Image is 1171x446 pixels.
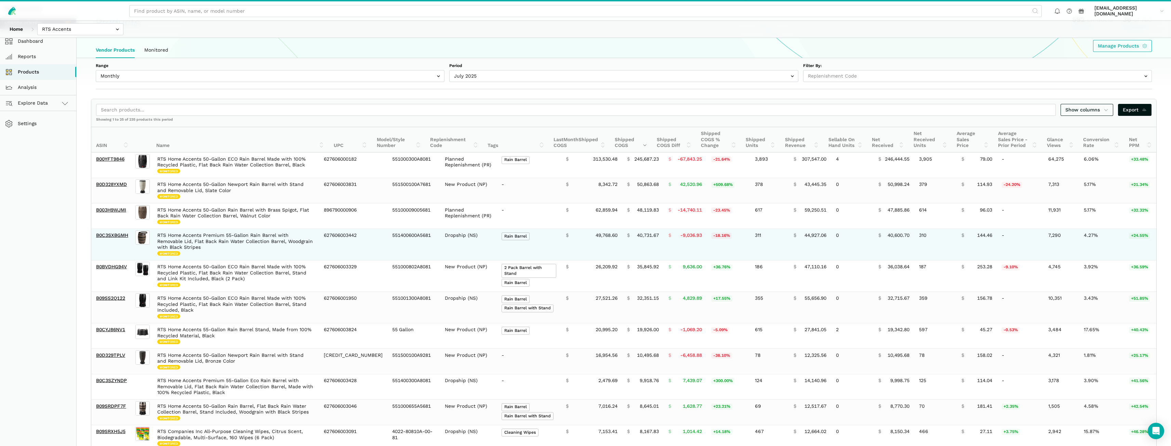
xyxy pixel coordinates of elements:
td: 0 [831,260,873,292]
span: Explore Data [7,99,48,107]
a: Vendor Products [91,42,139,58]
td: 3,484 [1043,323,1079,349]
span: 8,342.72 [598,181,617,188]
span: -21.64% [711,157,732,163]
span: 27,841.05 [804,327,826,333]
th: Name: activate to sort column ascending [151,127,329,152]
span: 246,444.55 [885,156,909,162]
td: 4 [831,152,873,178]
input: Replenishment Code [803,70,1152,82]
td: 0 [831,178,873,203]
span: 7,439.07 [683,378,702,384]
span: -38.10% [711,353,732,359]
span: $ [878,295,881,301]
span: -0.53% [1002,327,1020,333]
td: 2 [831,323,873,349]
th: Shipped Units: activate to sort column ascending [741,127,780,152]
span: $ [566,232,569,239]
td: - [997,292,1043,323]
span: 47,885.86 [888,207,909,213]
a: [EMAIL_ADDRESS][DOMAIN_NAME] [1092,4,1166,18]
label: Period [449,63,798,69]
img: RTS Home Accents 50-Gallon Newport Rain Barrel with Stand and Removable Lid, Slate Color [135,179,150,194]
input: July 2025 [449,70,798,82]
th: Tags: activate to sort column ascending [483,127,549,152]
td: 17.65% [1079,323,1124,349]
a: Monitored [139,42,173,58]
img: RTS Home Accents 50-Gallon Rain Barrel, Flat Back Rain Water Collection Barrel, Stand Included, W... [135,401,150,416]
input: Search products... [96,104,1056,116]
div: Open Intercom Messenger [1148,423,1164,439]
span: $ [627,327,630,333]
span: $ [794,156,796,162]
span: 2 Pack Barrel with Stand [502,264,556,278]
td: 551400300A8081 [387,374,440,400]
span: 27,521.26 [596,295,617,301]
td: 311 [750,229,789,260]
span: $ [668,378,671,384]
span: 43,445.35 [804,181,826,188]
span: $ [961,207,964,213]
span: 16,954.56 [596,352,617,359]
span: $ [961,264,964,270]
td: 10,351 [1043,292,1079,323]
span: $ [794,378,796,384]
td: - [997,349,1043,374]
span: $ [878,156,881,162]
td: 4.27% [1079,229,1124,260]
td: 551500100A9281 [387,349,440,374]
span: $ [961,295,964,301]
span: +32.32% [1129,207,1150,214]
th: Average Sales Price - Prior Period: activate to sort column ascending [993,127,1042,152]
span: $ [627,264,630,270]
span: 47,110.16 [804,264,826,270]
td: 617 [750,203,789,229]
td: 551000300A8081 [387,152,440,178]
span: [EMAIL_ADDRESS][DOMAIN_NAME] [1094,5,1158,17]
span: $ [566,264,569,270]
td: 627606003824 [319,323,387,349]
td: 11,931 [1043,203,1079,229]
td: 615 [750,323,789,349]
th: Average Sales Price: activate to sort column ascending [952,127,993,152]
a: Home [5,23,28,35]
td: Dropship (NS) [440,374,496,400]
span: $ [668,264,671,270]
span: $ [668,181,671,188]
span: 32,351.15 [637,295,659,301]
td: 55100009005681 [387,203,440,229]
td: 0 [831,292,873,323]
td: 1.81% [1079,349,1124,374]
span: 307,547.00 [802,156,826,162]
span: $ [566,156,569,162]
td: 379 [914,178,957,203]
td: 3.92% [1079,260,1124,292]
td: RTS Home Accents 50-Gallon Rain Barrel, Flat Back Rain Water Collection Barrel, Stand Included, W... [152,400,319,425]
td: 4,745 [1043,260,1079,292]
td: 551001300A8081 [387,292,440,323]
label: Filter By: [803,63,1152,69]
span: $ [566,207,569,213]
span: $ [878,378,881,384]
span: $ [878,327,881,333]
a: B09SRXH5J5 [96,429,125,434]
a: Manage Products [1093,40,1152,52]
span: 156.78 [977,295,992,301]
span: +509.68% [711,182,735,188]
span: $ [566,327,569,333]
span: 253.28 [977,264,992,270]
span: Rain Barrel [502,232,530,240]
span: $ [961,181,964,188]
td: RTS Home Accents 50-Gallon ECO Rain Barrel Made with 100% Recycled Plastic, Flat Back Rain Water ... [152,260,319,292]
span: Monitored [157,339,180,344]
td: RTS Home Accents 50-Gallon ECO Rain Barrel Made with 100% Recycled Plastic, Flat Back Rain Water ... [152,152,319,178]
span: Rain Barrel [502,295,530,303]
span: $ [961,232,964,239]
td: 627606003428 [319,374,387,400]
td: New Product (NP) [440,323,496,349]
td: 3.43% [1079,292,1124,323]
td: 125 [914,374,957,400]
span: $ [668,327,671,333]
span: $ [961,352,964,359]
span: 96.03 [980,207,992,213]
